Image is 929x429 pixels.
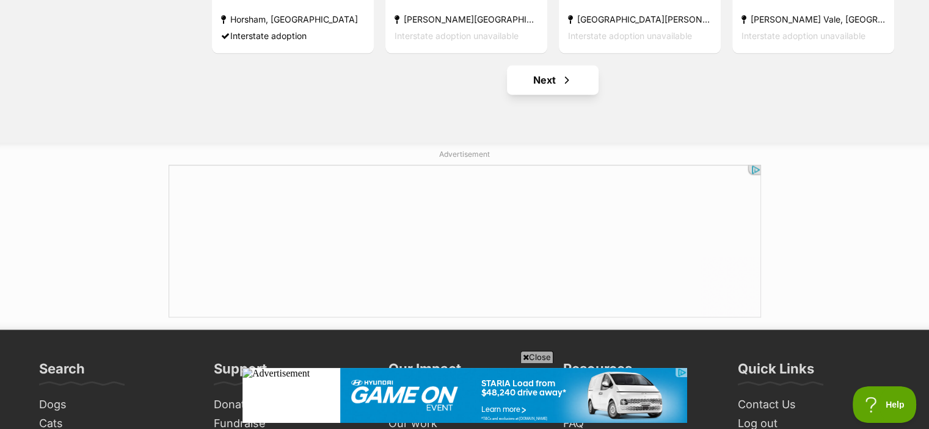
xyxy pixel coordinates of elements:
[211,65,895,95] nav: Pagination
[39,360,85,384] h3: Search
[395,31,519,41] span: Interstate adoption unavailable
[214,360,267,384] h3: Support
[741,31,865,41] span: Interstate adoption unavailable
[395,11,538,27] div: [PERSON_NAME][GEOGRAPHIC_DATA]
[169,165,761,317] iframe: Advertisement
[738,360,814,384] h3: Quick Links
[733,395,895,414] a: Contact Us
[563,360,632,384] h3: Resources
[568,11,712,27] div: [GEOGRAPHIC_DATA][PERSON_NAME][GEOGRAPHIC_DATA]
[507,65,599,95] a: Next page
[221,27,365,44] div: Interstate adoption
[242,368,687,423] iframe: Advertisement
[568,31,692,41] span: Interstate adoption unavailable
[209,395,371,414] a: Donate
[221,11,365,27] div: Horsham, [GEOGRAPHIC_DATA]
[34,395,197,414] a: Dogs
[853,386,917,423] iframe: Help Scout Beacon - Open
[520,351,553,363] span: Close
[741,11,885,27] div: [PERSON_NAME] Vale, [GEOGRAPHIC_DATA]
[388,360,461,384] h3: Our Impact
